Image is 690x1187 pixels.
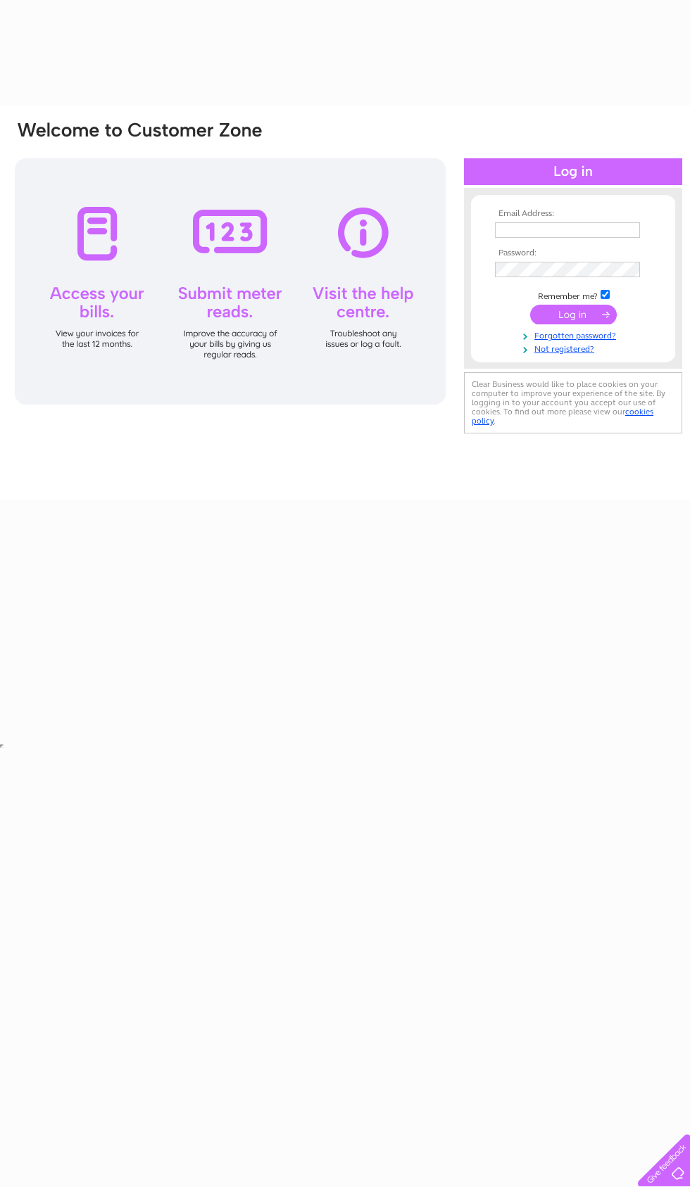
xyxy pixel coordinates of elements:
th: Email Address: [491,209,655,219]
th: Password: [491,248,655,258]
td: Remember me? [491,288,655,302]
a: cookies policy [472,407,653,426]
div: Clear Business would like to place cookies on your computer to improve your experience of the sit... [464,372,682,433]
a: Forgotten password? [495,328,655,341]
input: Submit [530,305,617,324]
a: Not registered? [495,341,655,355]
